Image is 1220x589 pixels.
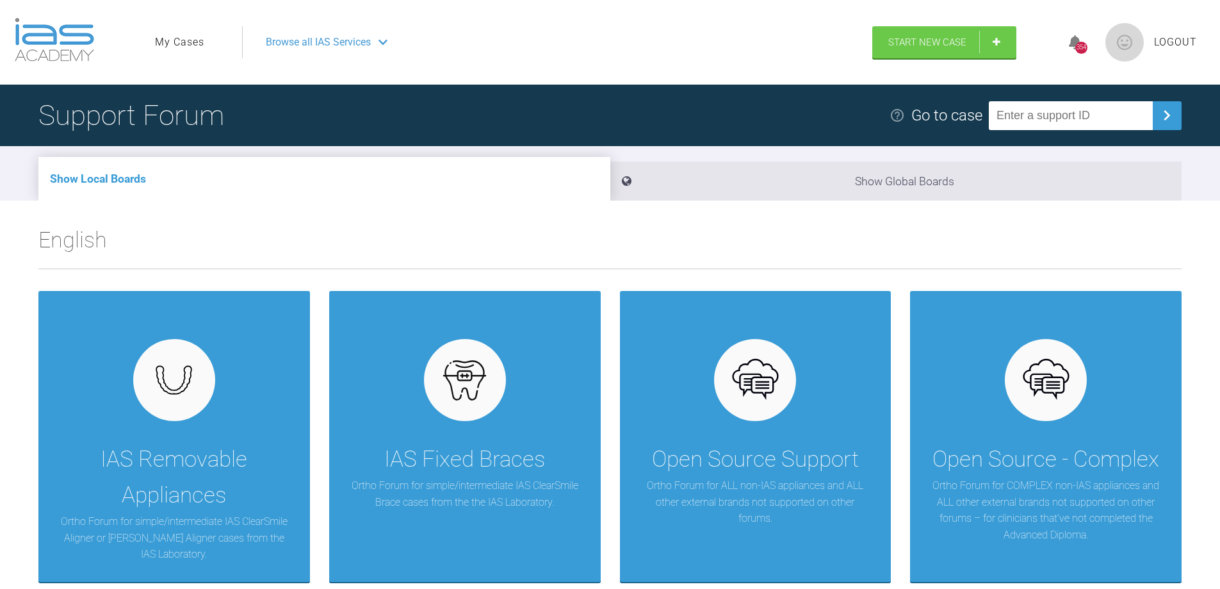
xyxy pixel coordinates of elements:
img: profile.png [1105,23,1144,62]
img: logo-light.3e3ef733.png [15,18,94,62]
h2: English [38,222,1182,269]
p: Ortho Forum for ALL non-IAS appliances and ALL other external brands not supported on other forums. [639,477,872,527]
a: IAS Removable AppliancesOrtho Forum for simple/intermediate IAS ClearSmile Aligner or [PERSON_NAM... [38,291,310,582]
a: Open Source - ComplexOrtho Forum for COMPLEX non-IAS appliances and ALL other external brands not... [910,291,1182,582]
p: Ortho Forum for simple/intermediate IAS ClearSmile Aligner or [PERSON_NAME] Aligner cases from th... [58,513,291,563]
p: Ortho Forum for simple/intermediate IAS ClearSmile Brace cases from the the IAS Laboratory. [348,477,582,510]
li: Show Global Boards [610,162,1182,201]
input: Enter a support ID [989,101,1153,130]
a: IAS Fixed BracesOrtho Forum for simple/intermediate IAS ClearSmile Brace cases from the the IAS L... [329,291,601,582]
img: chevronRight.28bd32b0.svg [1157,105,1177,126]
a: Open Source SupportOrtho Forum for ALL non-IAS appliances and ALL other external brands not suppo... [620,291,891,582]
img: fixed.9f4e6236.svg [440,356,489,405]
span: Start New Case [888,37,966,48]
div: IAS Removable Appliances [58,442,291,513]
img: opensource.6e495855.svg [731,356,780,405]
div: Open Source - Complex [932,442,1159,477]
p: Ortho Forum for COMPLEX non-IAS appliances and ALL other external brands not supported on other f... [929,477,1162,543]
div: 354 [1075,42,1087,54]
img: opensource.6e495855.svg [1021,356,1071,405]
a: Start New Case [872,26,1016,58]
div: Go to case [911,103,982,128]
a: Logout [1154,34,1197,51]
div: Open Source Support [652,442,859,477]
li: Show Local Boards [38,157,610,201]
a: My Cases [155,34,204,51]
img: help.e70b9f3d.svg [890,108,905,123]
img: removables.927eaa4e.svg [149,361,199,399]
div: IAS Fixed Braces [384,442,545,477]
h1: Support Forum [38,93,224,138]
span: Browse all IAS Services [266,34,371,51]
